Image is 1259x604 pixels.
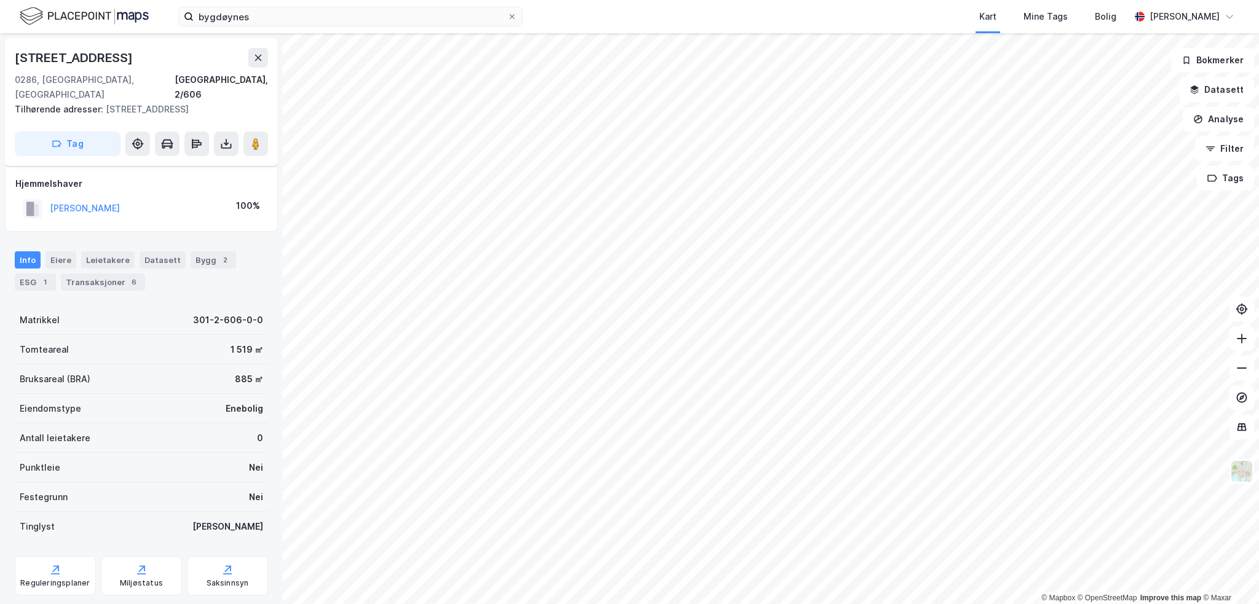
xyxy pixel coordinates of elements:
[20,372,90,386] div: Bruksareal (BRA)
[249,460,263,475] div: Nei
[1171,48,1254,73] button: Bokmerker
[45,251,76,269] div: Eiere
[192,519,263,534] div: [PERSON_NAME]
[236,198,260,213] div: 100%
[1078,594,1137,602] a: OpenStreetMap
[1095,9,1116,24] div: Bolig
[1230,460,1253,483] img: Z
[120,578,163,588] div: Miljøstatus
[191,251,236,269] div: Bygg
[39,276,51,288] div: 1
[207,578,249,588] div: Saksinnsyn
[20,342,69,357] div: Tomteareal
[1140,594,1201,602] a: Improve this map
[1195,136,1254,161] button: Filter
[20,490,68,504] div: Festegrunn
[128,276,140,288] div: 6
[20,578,90,588] div: Reguleringsplaner
[226,401,263,416] div: Enebolig
[1197,166,1254,190] button: Tags
[235,372,263,386] div: 885 ㎡
[979,9,997,24] div: Kart
[15,251,41,269] div: Info
[20,6,149,27] img: logo.f888ab2527a4732fd821a326f86c7f29.svg
[20,431,90,445] div: Antall leietakere
[1179,77,1254,102] button: Datasett
[231,342,263,357] div: 1 519 ㎡
[15,104,106,114] span: Tilhørende adresser:
[219,254,231,266] div: 2
[20,460,60,475] div: Punktleie
[15,73,175,102] div: 0286, [GEOGRAPHIC_DATA], [GEOGRAPHIC_DATA]
[61,273,145,291] div: Transaksjoner
[20,401,81,416] div: Eiendomstype
[1041,594,1075,602] a: Mapbox
[249,490,263,504] div: Nei
[257,431,263,445] div: 0
[20,313,60,327] div: Matrikkel
[20,519,55,534] div: Tinglyst
[1198,545,1259,604] iframe: Chat Widget
[15,102,258,117] div: [STREET_ADDRESS]
[140,251,186,269] div: Datasett
[81,251,135,269] div: Leietakere
[194,7,507,26] input: Søk på adresse, matrikkel, gårdeiere, leietakere eller personer
[1150,9,1220,24] div: [PERSON_NAME]
[15,131,120,156] button: Tag
[15,176,267,191] div: Hjemmelshaver
[15,48,135,68] div: [STREET_ADDRESS]
[175,73,268,102] div: [GEOGRAPHIC_DATA], 2/606
[1183,107,1254,131] button: Analyse
[1198,545,1259,604] div: Kontrollprogram for chat
[1024,9,1068,24] div: Mine Tags
[15,273,56,291] div: ESG
[193,313,263,327] div: 301-2-606-0-0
